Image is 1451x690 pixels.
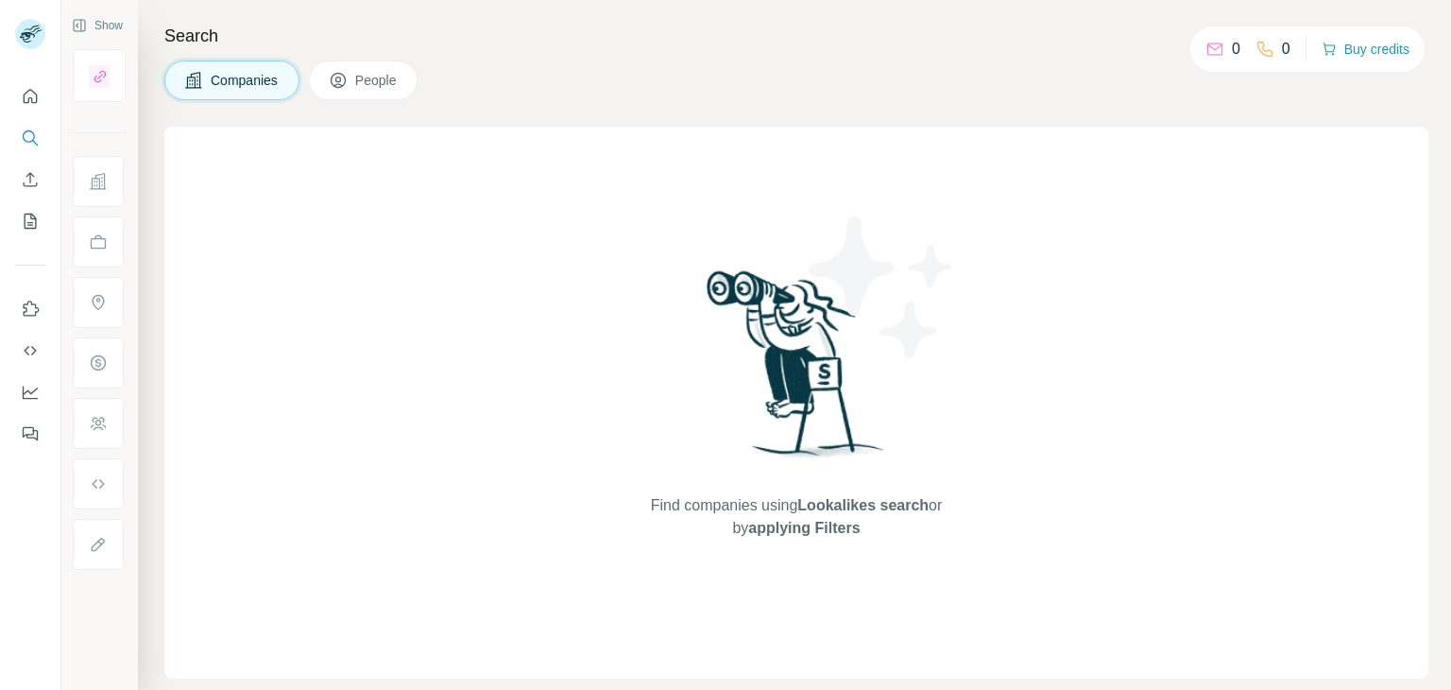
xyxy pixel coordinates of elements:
button: Use Surfe on LinkedIn [15,292,45,326]
button: Buy credits [1322,36,1409,62]
button: Use Surfe API [15,334,45,368]
p: 0 [1282,38,1290,60]
span: Lookalikes search [797,497,929,513]
button: Dashboard [15,375,45,409]
span: Companies [211,71,280,90]
button: Enrich CSV [15,163,45,197]
img: Surfe Illustration - Stars [796,202,966,372]
p: 0 [1232,38,1240,60]
button: Show [59,11,136,40]
span: People [355,71,399,90]
h4: Search [164,23,1428,49]
span: applying Filters [748,520,860,536]
button: Search [15,121,45,155]
button: Feedback [15,417,45,451]
button: My lists [15,204,45,238]
span: Find companies using or by [645,494,947,540]
button: Quick start [15,79,45,113]
img: Surfe Illustration - Woman searching with binoculars [698,266,895,476]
